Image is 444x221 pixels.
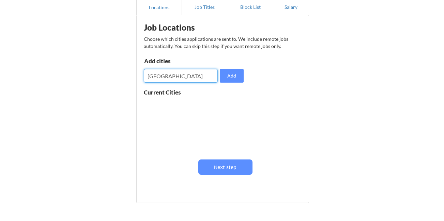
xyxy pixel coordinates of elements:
[198,159,252,175] button: Next step
[144,89,196,95] div: Current Cities
[144,35,301,50] div: Choose which cities applications are sent to. We include remote jobs automatically. You can skip ...
[220,69,244,83] button: Add
[144,23,230,32] div: Job Locations
[144,58,215,64] div: Add cities
[144,69,218,83] input: Type here...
